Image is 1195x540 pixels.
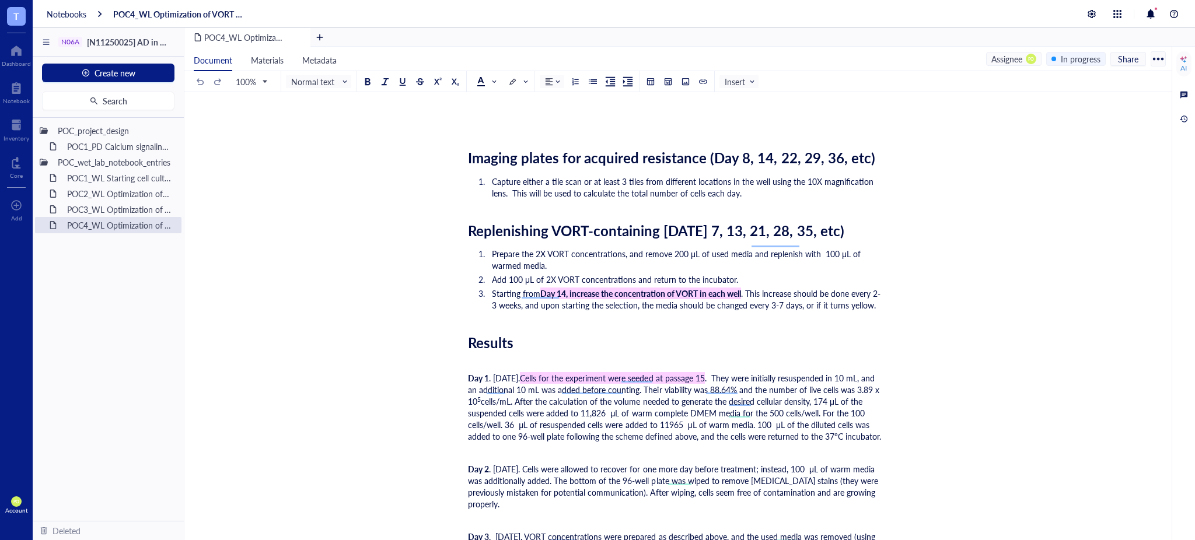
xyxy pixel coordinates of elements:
[2,60,31,67] div: Dashboard
[492,273,738,285] span: Add 100 μL of 2X VORT concentrations and return to the incubator.
[47,9,86,19] a: Notebooks
[991,52,1022,65] div: Assignee
[1118,54,1138,64] span: Share
[468,220,844,240] span: Replenishing VORT-containing [DATE] 7, 13, 21, 28, 35, etc)
[62,170,177,186] div: POC1_WL Starting cell culture protocol
[62,138,177,155] div: POC1_PD Calcium signaling screen of N06A library
[492,248,863,271] span: Prepare the 2X VORT concentrations, and remove 200 μL of used media and replenish with 100 μL of ...
[53,524,81,537] div: Deleted
[13,9,19,23] span: T
[61,38,79,46] div: N06A
[62,217,177,233] div: POC4_WL Optimization of VORT resistance assay on U87MG cell line + monoclonal selection
[468,463,880,510] span: . [DATE]. Cells were allowed to recover for one more day before treatment; instead, 100 μL of war...
[468,372,489,384] span: Day 1
[95,68,135,78] span: Create new
[113,9,245,19] a: POC4_WL Optimization of VORT resistance assay on U87MG cell line + monoclonal selection
[53,154,177,170] div: POC_wet_lab_notebook_entries
[4,116,29,142] a: Inventory
[1180,64,1187,73] div: AI
[1061,52,1100,65] div: In progress
[53,122,177,139] div: POC_project_design
[236,76,267,87] span: 100%
[5,507,28,514] div: Account
[10,153,23,179] a: Core
[3,97,30,104] div: Notebook
[194,54,232,66] span: Document
[1028,56,1034,61] span: PO
[468,332,513,352] span: Results
[3,79,30,104] a: Notebook
[468,463,489,475] span: Day 2
[489,372,520,384] span: . [DATE].
[42,92,174,110] button: Search
[62,201,177,218] div: POC3_WL Optimization of VORT resistance assay on U87MG cell line
[468,148,875,167] span: Imaging plates for acquired resistance (Day 8, 14, 22, 29, 36, etc)
[725,76,756,87] span: Insert
[468,372,882,407] span: . They were initially resuspended in 10 mL, and an additional 10 mL was added before counting. Th...
[477,395,481,404] span: 5
[492,287,883,311] span: . This increase should be done every 2- 3 weeks, and upon starting the selection, the media shoul...
[13,499,19,504] span: PO
[62,185,177,202] div: POC2_WL Optimization of N06A library resistance assay on U87MG cell line
[42,64,174,82] button: Create new
[2,41,31,67] a: Dashboard
[1110,52,1146,66] button: Share
[291,76,348,87] span: Normal text
[87,36,226,48] span: [N11250025] AD in GBM project-POC
[540,287,741,299] span: Day 14, increase the concentration of VORT in each well
[4,135,29,142] div: Inventory
[10,172,23,179] div: Core
[520,372,705,384] span: Cells for the experiment were seeded at passage 15
[492,287,540,299] span: Starting from
[468,395,881,442] span: cells/mL. After the calculation of the volume needed to generate the desired cellular density, 17...
[492,176,876,199] span: Capture either a tile scan or at least 3 tiles from different locations in the well using the 10X...
[103,96,127,106] span: Search
[302,54,337,66] span: Metadata
[251,54,284,66] span: Materials
[11,215,22,222] div: Add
